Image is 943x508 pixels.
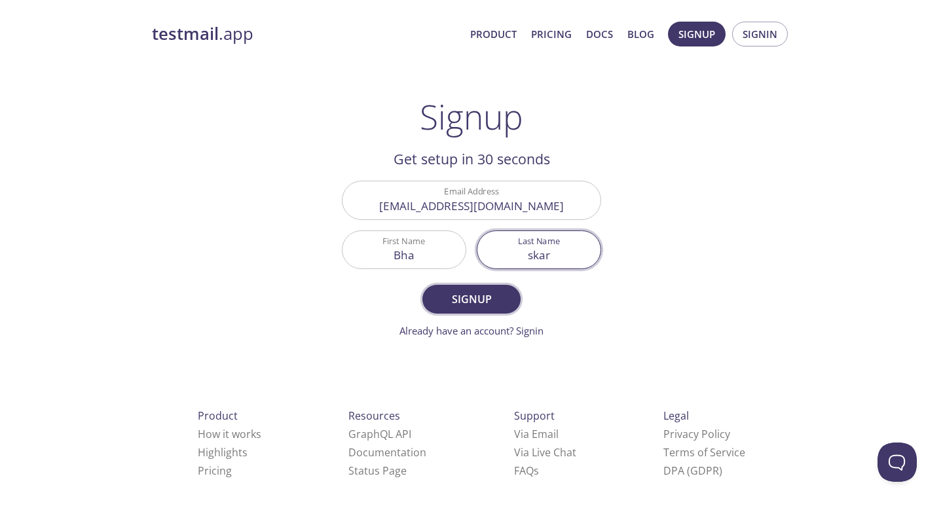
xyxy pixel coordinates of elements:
span: Support [514,408,555,423]
a: Highlights [198,445,248,460]
a: Already have an account? Signin [399,324,544,337]
iframe: Help Scout Beacon - Open [878,443,917,482]
a: Pricing [198,463,232,478]
a: Via Live Chat [514,445,576,460]
strong: testmail [152,22,219,45]
a: Docs [586,26,613,43]
span: Legal [663,408,689,423]
a: Blog [627,26,654,43]
a: Privacy Policy [663,427,730,441]
button: Signup [422,285,521,314]
span: Product [198,408,238,423]
span: Signup [678,26,715,43]
a: DPA (GDPR) [663,463,722,478]
span: Signin [743,26,777,43]
a: Status Page [348,463,407,478]
h2: Get setup in 30 seconds [342,148,601,170]
a: How it works [198,427,261,441]
a: Pricing [531,26,572,43]
span: Resources [348,408,400,423]
button: Signin [732,22,788,46]
a: Product [470,26,517,43]
h1: Signup [420,97,523,136]
button: Signup [668,22,726,46]
span: Signup [437,290,506,308]
a: GraphQL API [348,427,411,441]
a: Documentation [348,445,426,460]
a: FAQ [514,463,539,478]
a: Terms of Service [663,445,745,460]
a: Via Email [514,427,559,441]
a: testmail.app [152,23,460,45]
span: s [534,463,539,478]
